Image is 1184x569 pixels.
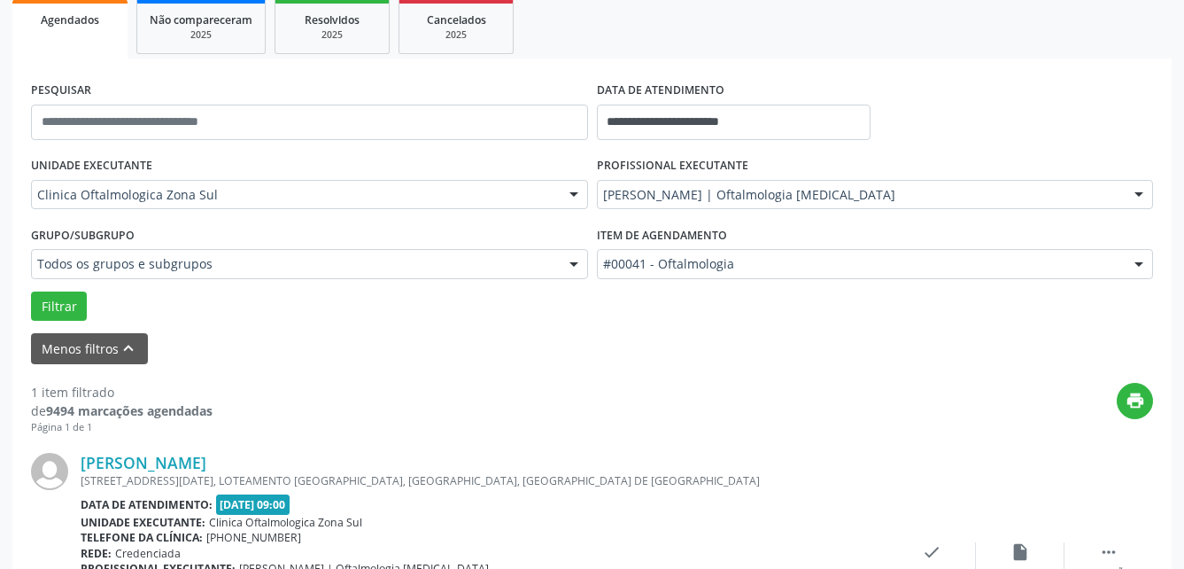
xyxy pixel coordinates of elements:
span: [PERSON_NAME] | Oftalmologia [MEDICAL_DATA] [603,186,1118,204]
span: Credenciada [115,546,181,561]
label: PESQUISAR [31,77,91,105]
i: check [922,542,941,562]
div: 2025 [412,28,500,42]
span: [DATE] 09:00 [216,495,290,515]
b: Data de atendimento: [81,497,213,512]
i: insert_drive_file [1010,542,1030,562]
div: Página 1 de 1 [31,420,213,435]
i: print [1126,391,1145,410]
div: 2025 [288,28,376,42]
span: Todos os grupos e subgrupos [37,255,552,273]
span: Agendados [41,12,99,27]
strong: 9494 marcações agendadas [46,402,213,419]
div: [STREET_ADDRESS][DATE], LOTEAMENTO [GEOGRAPHIC_DATA], [GEOGRAPHIC_DATA], [GEOGRAPHIC_DATA] DE [GE... [81,473,887,488]
b: Telefone da clínica: [81,530,203,545]
span: Clinica Oftalmologica Zona Sul [37,186,552,204]
button: Filtrar [31,292,87,322]
span: [PHONE_NUMBER] [206,530,301,545]
b: Rede: [81,546,112,561]
span: Não compareceram [150,12,252,27]
div: 1 item filtrado [31,383,213,401]
label: PROFISSIONAL EXECUTANTE [597,152,748,180]
span: #00041 - Oftalmologia [603,255,1118,273]
i:  [1099,542,1118,562]
img: img [31,453,68,490]
div: 2025 [150,28,252,42]
button: Menos filtroskeyboard_arrow_up [31,333,148,364]
div: de [31,401,213,420]
label: DATA DE ATENDIMENTO [597,77,724,105]
a: [PERSON_NAME] [81,453,206,472]
i: keyboard_arrow_up [119,339,138,358]
b: Unidade executante: [81,515,205,530]
button: print [1117,383,1153,419]
label: Grupo/Subgrupo [31,222,135,249]
label: Item de agendamento [597,222,727,249]
span: Clinica Oftalmologica Zona Sul [209,515,362,530]
label: UNIDADE EXECUTANTE [31,152,152,180]
span: Resolvidos [305,12,360,27]
span: Cancelados [427,12,486,27]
